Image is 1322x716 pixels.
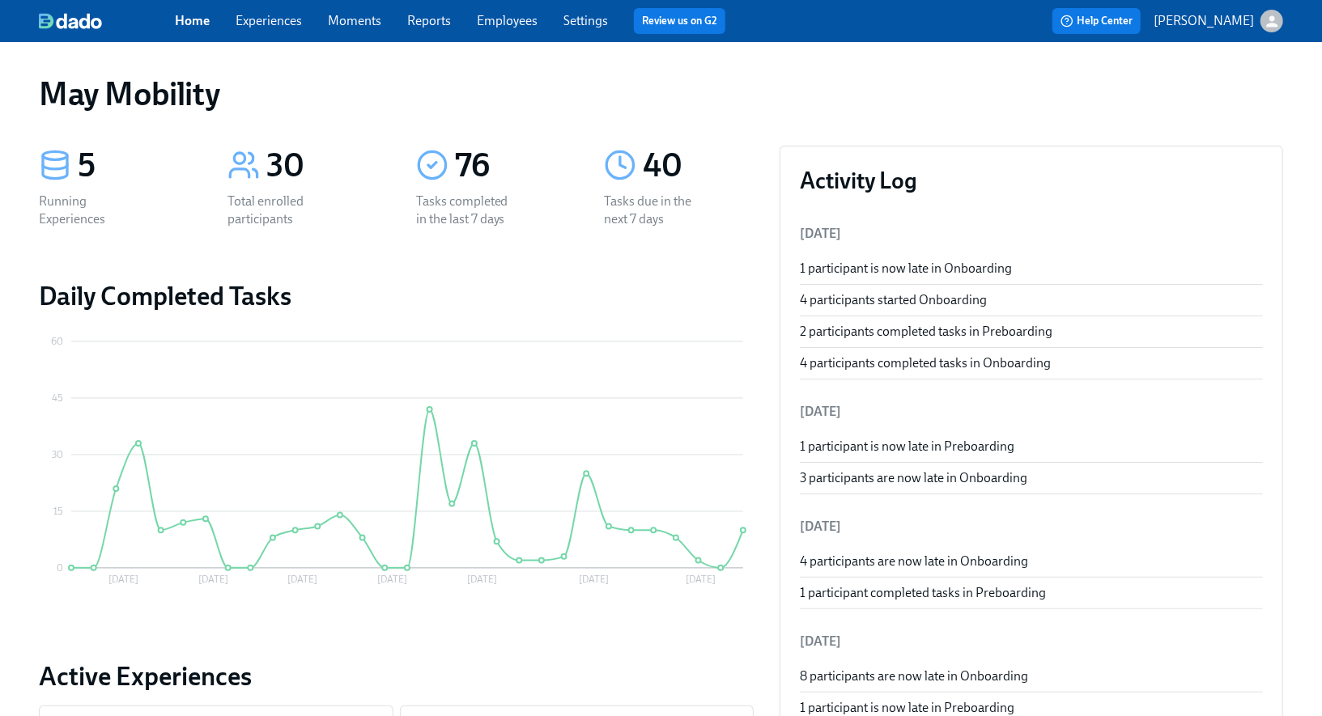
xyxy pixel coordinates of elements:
tspan: 0 [57,562,63,574]
div: 1 participant is now late in Onboarding [800,260,1263,278]
tspan: 30 [52,449,63,460]
button: [PERSON_NAME] [1154,10,1283,32]
a: dado [39,13,175,29]
div: 4 participants started Onboarding [800,291,1263,309]
div: Total enrolled participants [227,193,331,228]
div: 30 [266,146,377,186]
span: [DATE] [800,226,841,241]
li: [DATE] [800,392,1263,431]
a: Review us on G2 [642,13,717,29]
tspan: 15 [53,506,63,517]
tspan: [DATE] [198,574,228,586]
li: [DATE] [800,507,1263,546]
div: 4 participants are now late in Onboarding [800,553,1263,570]
div: 3 participants are now late in Onboarding [800,469,1263,487]
a: Employees [477,13,538,28]
h2: Daily Completed Tasks [39,280,754,312]
tspan: 45 [52,392,63,404]
a: Experiences [236,13,302,28]
div: 1 participant is now late in Preboarding [800,438,1263,455]
div: 1 participant completed tasks in Preboarding [800,584,1263,602]
div: Running Experiences [39,193,142,228]
button: Review us on G2 [634,8,725,34]
a: Settings [563,13,608,28]
img: dado [39,13,102,29]
tspan: [DATE] [579,574,609,586]
tspan: [DATE] [108,574,138,586]
a: Home [175,13,210,28]
div: 5 [78,146,189,186]
div: 2 participants completed tasks in Preboarding [800,323,1263,341]
tspan: [DATE] [467,574,497,586]
div: Tasks due in the next 7 days [604,193,708,228]
div: 40 [643,146,754,186]
div: 4 participants completed tasks in Onboarding [800,354,1263,372]
div: 8 participants are now late in Onboarding [800,667,1263,685]
p: [PERSON_NAME] [1154,12,1254,30]
div: Tasks completed in the last 7 days [416,193,520,228]
li: [DATE] [800,622,1263,661]
a: Moments [328,13,381,28]
h1: May Mobility [39,74,219,113]
tspan: [DATE] [686,574,716,586]
tspan: [DATE] [377,574,407,586]
a: Reports [407,13,451,28]
span: Help Center [1061,13,1133,29]
div: 76 [455,146,566,186]
h3: Activity Log [800,166,1263,195]
tspan: 60 [51,336,63,347]
a: Active Experiences [39,660,754,693]
button: Help Center [1052,8,1141,34]
tspan: [DATE] [287,574,317,586]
